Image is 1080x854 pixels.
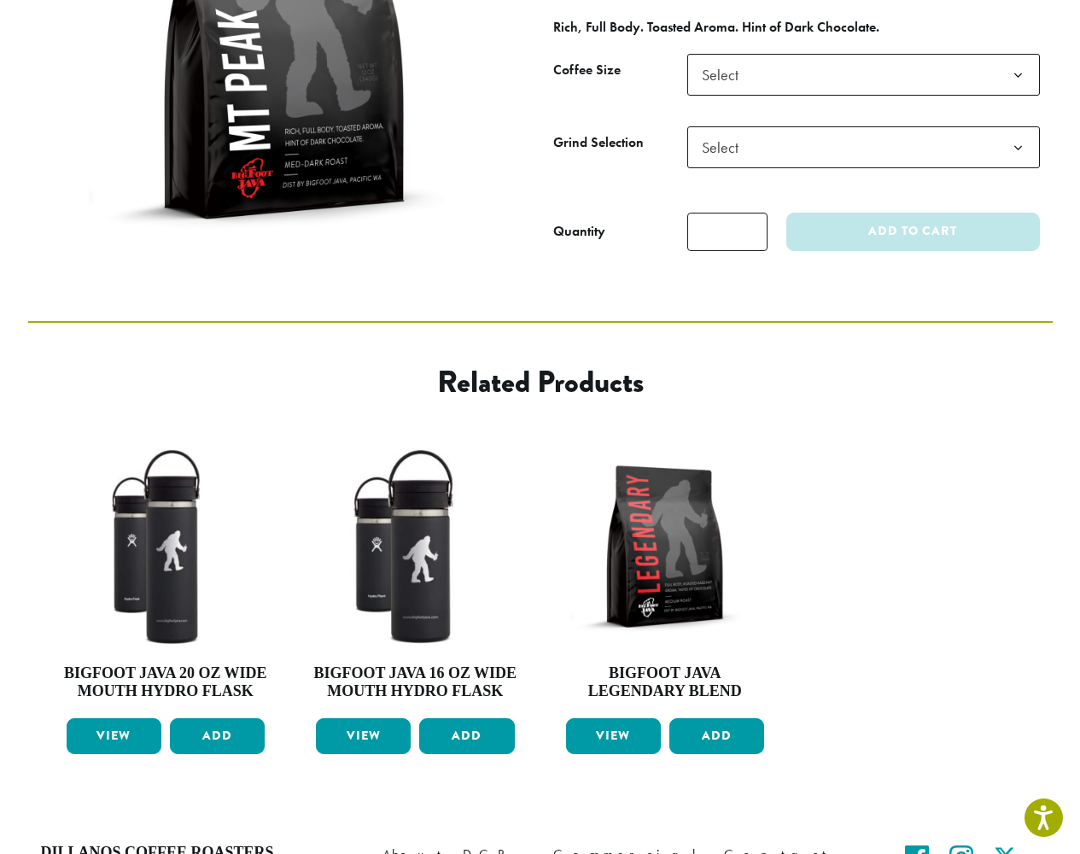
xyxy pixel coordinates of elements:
[62,443,270,711] a: Bigfoot Java 20 oz Wide Mouth Hydro Flask
[553,58,687,83] label: Coffee Size
[566,718,661,754] a: View
[553,18,879,36] b: Rich, Full Body. Toasted Aroma. Hint of Dark Chocolate.
[67,718,161,754] a: View
[166,364,915,401] h2: Related products
[695,58,756,91] span: Select
[312,443,519,711] a: Bigfoot Java 16 oz Wide Mouth Hydro Flask
[562,443,769,651] img: BFJ_Legendary_12oz-300x300.png
[62,443,270,651] img: LO2867-BFJ-Hydro-Flask-20oz-WM-wFlex-Sip-Lid-Black-300x300.jpg
[312,664,519,701] h4: Bigfoot Java 16 oz Wide Mouth Hydro Flask
[687,213,768,251] input: Product quantity
[687,54,1040,96] span: Select
[553,131,687,155] label: Grind Selection
[170,718,265,754] button: Add
[312,443,519,651] img: LO2863-BFJ-Hydro-Flask-16oz-WM-wFlex-Sip-Lid-Black-300x300.jpg
[687,126,1040,168] span: Select
[316,718,411,754] a: View
[62,664,270,701] h4: Bigfoot Java 20 oz Wide Mouth Hydro Flask
[562,664,769,701] h4: Bigfoot Java Legendary Blend
[786,213,1039,251] button: Add to cart
[419,718,514,754] button: Add
[669,718,764,754] button: Add
[553,221,605,242] div: Quantity
[695,131,756,164] span: Select
[562,443,769,711] a: Bigfoot Java Legendary Blend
